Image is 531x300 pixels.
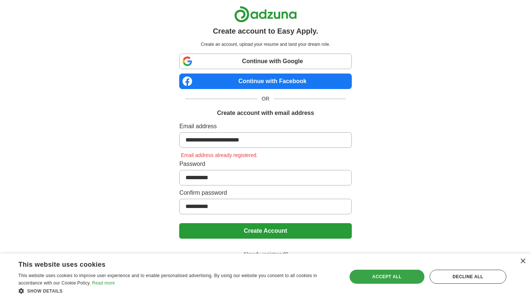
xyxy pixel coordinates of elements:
div: This website uses cookies [18,258,319,269]
span: This website uses cookies to improve user experience and to enable personalised advertising. By u... [18,273,317,286]
span: Show details [27,289,63,294]
span: OR [257,95,274,103]
img: Adzuna logo [234,6,297,23]
p: Create an account, upload your resume and land your dream role. [181,41,350,48]
h1: Create account with email address [217,109,314,117]
button: Create Account [179,223,351,239]
div: Accept all [350,270,424,284]
div: Decline all [430,270,506,284]
div: Show details [18,287,337,294]
label: Email address [179,122,351,131]
span: Already registered? [239,250,292,258]
div: Close [520,259,525,264]
label: Confirm password [179,188,351,197]
h1: Create account to Easy Apply. [213,25,318,37]
a: Continue with Google [179,54,351,69]
a: Read more, opens a new window [92,280,115,286]
label: Password [179,160,351,168]
a: Continue with Facebook [179,74,351,89]
span: Email address already registered. [179,152,259,158]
